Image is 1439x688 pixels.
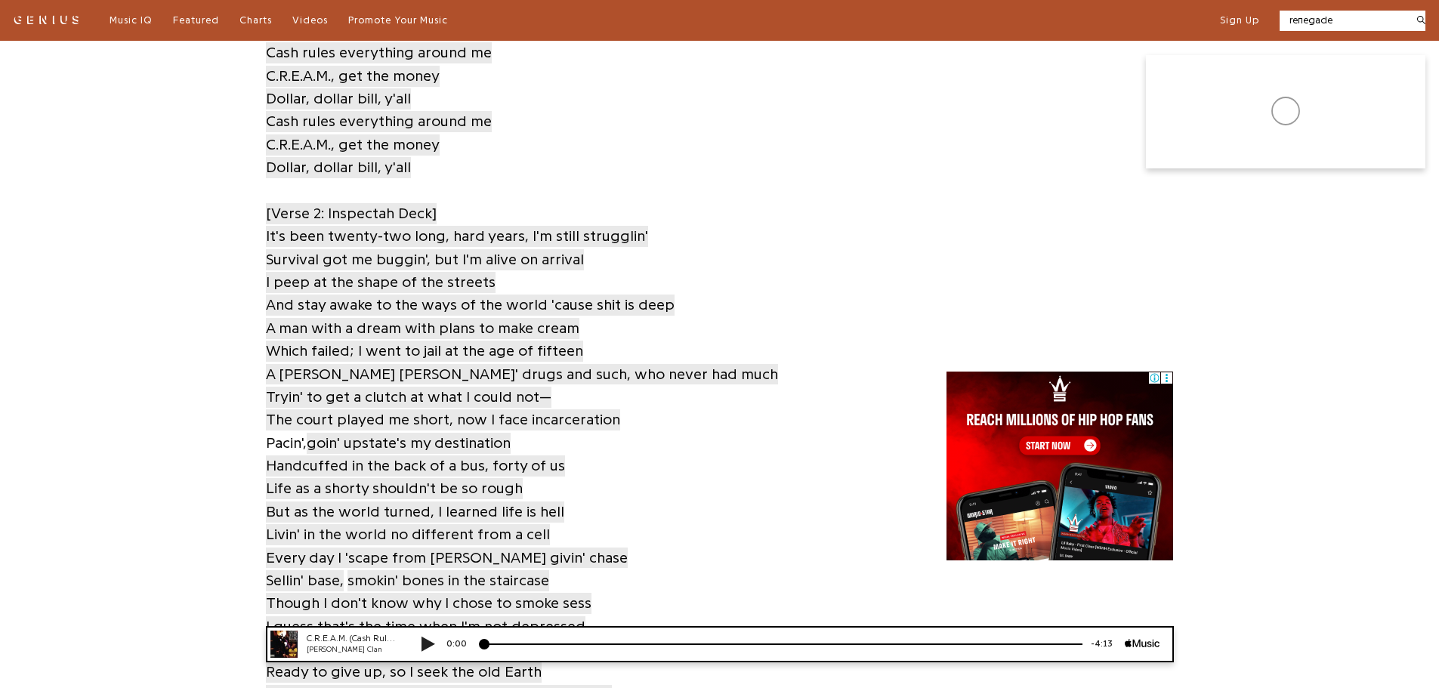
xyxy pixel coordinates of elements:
a: A man with a dream with plans to make creamWhich failed; I went to jail at the age of fifteen [266,316,583,363]
span: Promote Your Music [348,15,448,25]
span: The court played me short, now I face incarceration [266,409,620,430]
a: But as the world turned, I learned life is hell [266,500,564,523]
span: goin' upstate's my destination [307,433,511,454]
span: [Verse 2: Inspectah Deck] [266,203,437,224]
span: Music IQ [110,15,153,25]
span: Featured [173,15,219,25]
a: Life as a shorty shouldn't be so rough [266,477,523,501]
input: Search lyrics & more [1280,13,1407,28]
a: Though I don't know why I chose to smoke sessI guess that's the time when I'm not depressed [266,591,591,638]
a: A [PERSON_NAME] [PERSON_NAME]' drugs and such, who never had muchTryin' to get a clutch at what I... [266,363,778,409]
iframe: Advertisement [946,372,1173,560]
span: A [PERSON_NAME] [PERSON_NAME]' drugs and such, who never had much Tryin' to get a clutch at what ... [266,364,778,408]
a: Cash rules everything around meC.R.E.A.M., get the moneyDollar, dollar bill, y'allCash rules ever... [266,41,492,179]
a: Livin' in the world no different from a cell [266,523,550,546]
span: But as the world turned, I learned life is hell [266,501,564,523]
a: Videos [292,14,328,27]
a: Handcuffed in the back of a bus, forty of us [266,454,565,477]
span: Livin' in the world no different from a cell [266,524,550,545]
span: Handcuffed in the back of a bus, forty of us [266,455,565,477]
a: The court played me short, now I face incarceration [266,408,620,431]
a: Featured [173,14,219,27]
span: Charts [239,15,272,25]
span: Cash rules everything around me C.R.E.A.M., get the money Dollar, dollar bill, y'all Cash rules e... [266,42,492,178]
a: Every day I 'scape from [PERSON_NAME] givin' chaseSellin' base, [266,546,628,593]
span: smokin' bones in the staircase [347,570,549,591]
a: Charts [239,14,272,27]
a: And stay awake to the ways of the world 'cause shit is deep [266,294,675,317]
span: Life as a shorty shouldn't be so rough [266,478,523,499]
a: It's been twenty-two long, hard years, I'm still strugglin'Survival got me buggin', but I'm alive... [266,224,648,271]
span: Videos [292,15,328,25]
div: -4:13 [829,11,871,24]
a: I peep at the shape of the streets [266,270,496,294]
span: I peep at the shape of the streets [266,272,496,293]
a: Music IQ [110,14,153,27]
a: Promote Your Music [348,14,448,27]
button: Sign Up [1220,14,1259,27]
span: Though I don't know why I chose to smoke sess I guess that's the time when I'm not depressed [266,593,591,637]
a: smokin' bones in the staircase [347,569,549,592]
span: And stay awake to the ways of the world 'cause shit is deep [266,295,675,316]
span: It's been twenty-two long, hard years, I'm still strugglin' Survival got me buggin', but I'm aliv... [266,226,648,270]
a: [Verse 2: Inspectah Deck] [266,202,437,225]
a: goin' upstate's my destination [307,431,511,455]
span: Every day I 'scape from [PERSON_NAME] givin' chase Sellin' base, [266,548,628,591]
span: A man with a dream with plans to make cream Which failed; I went to jail at the age of fifteen [266,318,583,362]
